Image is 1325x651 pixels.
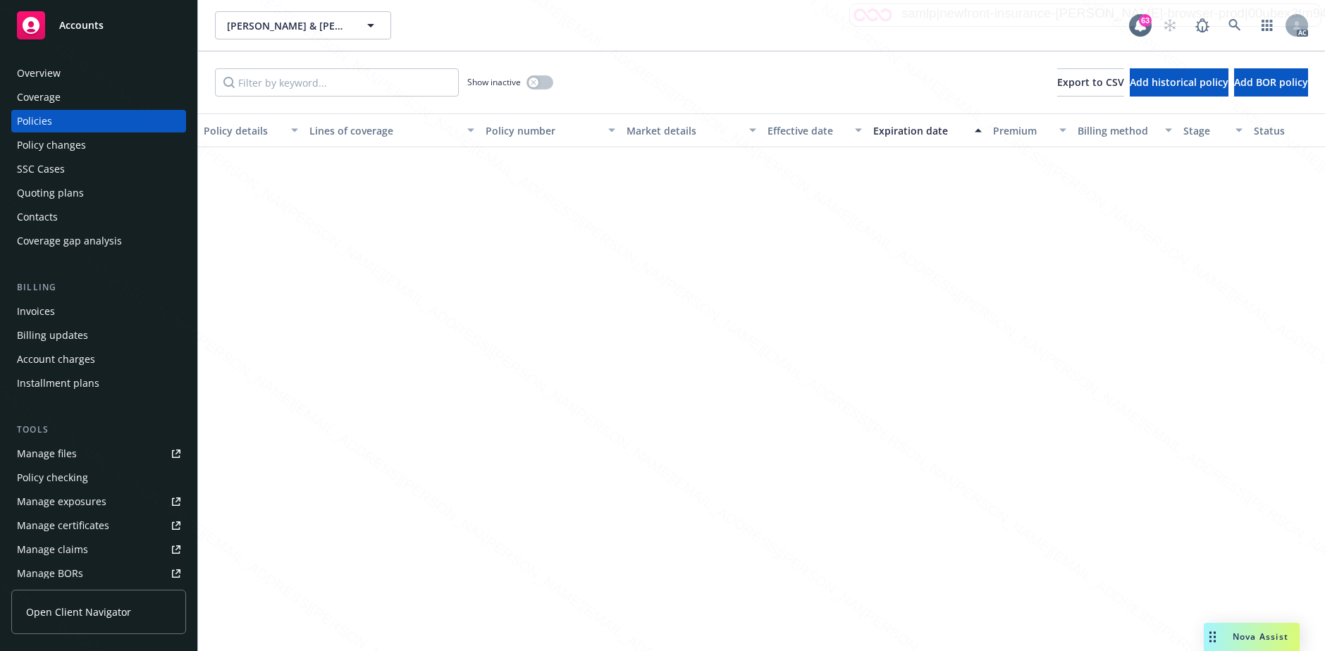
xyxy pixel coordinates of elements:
[11,280,186,294] div: Billing
[1057,68,1124,97] button: Export to CSV
[1188,11,1216,39] a: Report a Bug
[215,68,459,97] input: Filter by keyword...
[204,123,283,138] div: Policy details
[480,113,621,147] button: Policy number
[11,514,186,537] a: Manage certificates
[762,113,868,147] button: Effective date
[17,158,65,180] div: SSC Cases
[17,514,109,537] div: Manage certificates
[873,123,966,138] div: Expiration date
[11,206,186,228] a: Contacts
[17,348,95,371] div: Account charges
[11,134,186,156] a: Policy changes
[11,324,186,347] a: Billing updates
[11,538,186,561] a: Manage claims
[17,324,88,347] div: Billing updates
[627,123,741,138] div: Market details
[17,300,55,323] div: Invoices
[993,123,1051,138] div: Premium
[11,442,186,465] a: Manage files
[215,11,391,39] button: [PERSON_NAME] & [PERSON_NAME]
[17,490,106,513] div: Manage exposures
[1204,623,1221,651] div: Drag to move
[11,490,186,513] a: Manage exposures
[198,113,304,147] button: Policy details
[11,230,186,252] a: Coverage gap analysis
[1221,11,1249,39] a: Search
[1204,623,1300,651] button: Nova Assist
[1072,113,1178,147] button: Billing method
[17,206,58,228] div: Contacts
[11,182,186,204] a: Quoting plans
[1156,11,1184,39] a: Start snowing
[11,158,186,180] a: SSC Cases
[17,442,77,465] div: Manage files
[11,300,186,323] a: Invoices
[1234,75,1308,89] span: Add BOR policy
[17,562,83,585] div: Manage BORs
[1130,68,1228,97] button: Add historical policy
[621,113,762,147] button: Market details
[1234,68,1308,97] button: Add BOR policy
[11,6,186,45] a: Accounts
[486,123,600,138] div: Policy number
[26,604,131,619] span: Open Client Navigator
[1130,75,1228,89] span: Add historical policy
[768,123,846,138] div: Effective date
[17,134,86,156] div: Policy changes
[17,466,88,489] div: Policy checking
[227,18,349,33] span: [PERSON_NAME] & [PERSON_NAME]
[17,538,88,561] div: Manage claims
[59,20,104,31] span: Accounts
[11,423,186,437] div: Tools
[17,230,122,252] div: Coverage gap analysis
[1139,14,1152,27] div: 63
[17,86,61,108] div: Coverage
[17,110,52,132] div: Policies
[11,62,186,85] a: Overview
[11,466,186,489] a: Policy checking
[1178,113,1248,147] button: Stage
[868,113,987,147] button: Expiration date
[1233,631,1288,643] span: Nova Assist
[1183,123,1227,138] div: Stage
[987,113,1072,147] button: Premium
[11,110,186,132] a: Policies
[11,86,186,108] a: Coverage
[11,562,186,585] a: Manage BORs
[467,76,521,88] span: Show inactive
[1057,75,1124,89] span: Export to CSV
[17,62,61,85] div: Overview
[1078,123,1157,138] div: Billing method
[304,113,480,147] button: Lines of coverage
[11,372,186,395] a: Installment plans
[1253,11,1281,39] a: Switch app
[309,123,459,138] div: Lines of coverage
[11,348,186,371] a: Account charges
[17,372,99,395] div: Installment plans
[17,182,84,204] div: Quoting plans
